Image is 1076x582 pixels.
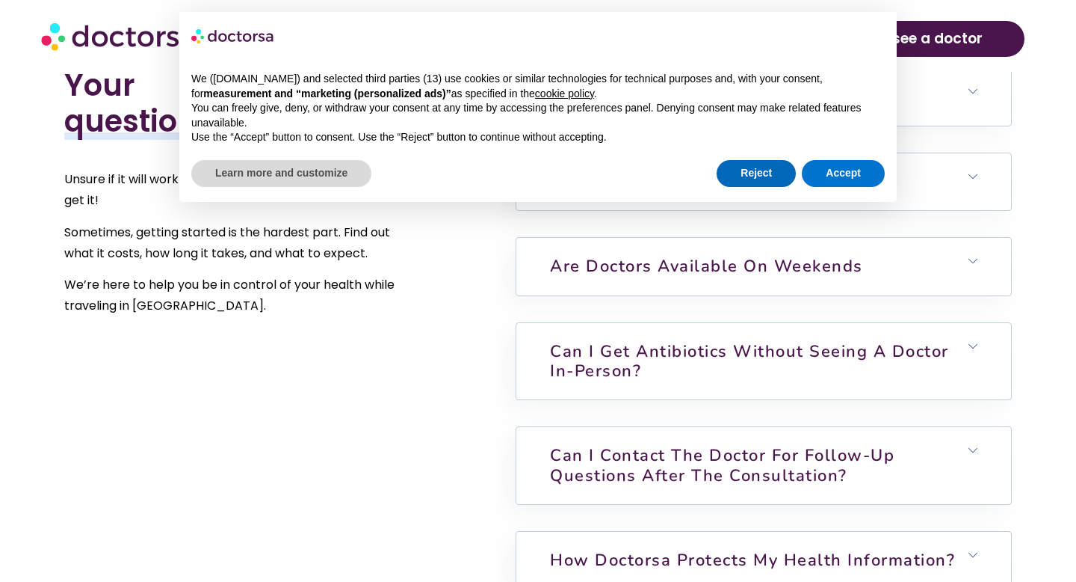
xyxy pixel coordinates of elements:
h6: Can I get antibiotics without seeing a doctor in-person? [516,323,1010,400]
strong: measurement and “marketing (personalized ads)” [203,88,451,99]
h6: Are doctors available on weekends [516,238,1010,295]
a: see a doctor [851,21,1024,57]
a: Can I contact the doctor for follow-up questions after the consultation? [550,444,894,486]
p: You can freely give, deny, or withdraw your consent at any time by accessing the preferences pane... [191,101,885,130]
button: Reject [717,160,796,187]
a: cookie policy [535,88,594,99]
p: Use the “Accept” button to consent. Use the “Reject” button to continue without accepting. [191,130,885,145]
a: How Doctorsa protects my health information? [550,549,955,572]
button: Accept [802,160,885,187]
img: logo [191,24,275,48]
a: Can I get antibiotics without seeing a doctor in-person? [550,340,949,382]
button: Learn more and customize [191,160,371,187]
a: Are doctors available on weekends [550,255,863,278]
p: Sometimes, getting started is the hardest part. Find out what it costs, how long it takes, and wh... [64,222,421,264]
p: We ([DOMAIN_NAME]) and selected third parties (13) use cookies or similar technologies for techni... [191,72,885,101]
span: see a doctor [892,27,983,51]
h2: Your questions [64,67,421,139]
h6: Can I contact the doctor for follow-up questions after the consultation? [516,427,1010,504]
p: We’re here to help you be in control of your health while traveling in [GEOGRAPHIC_DATA]. [64,275,421,316]
p: Unsure if it will work for you? Seems too good to be true? We get it! [64,169,421,211]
